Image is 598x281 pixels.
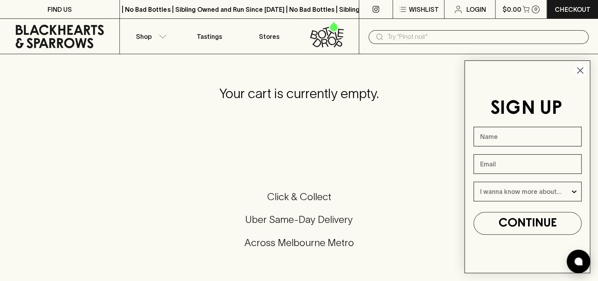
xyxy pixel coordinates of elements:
img: bubble-icon [574,257,582,265]
input: I wanna know more about... [480,182,570,201]
button: Show Options [570,182,578,201]
p: 0 [534,7,537,11]
p: Tastings [197,32,222,41]
p: Wishlist [409,5,439,14]
p: Stores [259,32,279,41]
p: Shop [136,32,152,41]
a: Stores [239,19,299,54]
h5: Click & Collect [9,190,589,203]
h5: Across Melbourne Metro [9,236,589,249]
p: Login [466,5,486,14]
input: Name [473,127,581,146]
p: $0.00 [502,5,521,14]
button: Shop [120,19,180,54]
h4: Your cart is currently empty. [219,86,379,102]
h5: Uber Same-Day Delivery [9,213,589,226]
p: Checkout [555,5,590,14]
div: FLYOUT Form [457,53,598,281]
button: CONTINUE [473,212,581,235]
input: Email [473,154,581,174]
p: FIND US [48,5,72,14]
button: Close dialog [573,64,587,77]
a: Tastings [180,19,239,54]
span: SIGN UP [490,100,562,118]
input: Try "Pinot noir" [387,31,582,43]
